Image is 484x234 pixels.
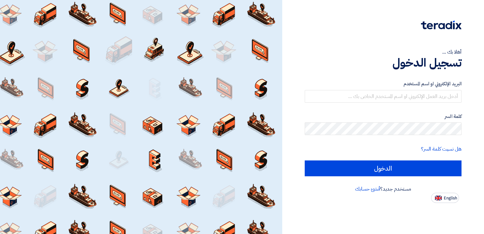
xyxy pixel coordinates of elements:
[305,56,462,70] h1: تسجيل الدخول
[305,185,462,193] div: مستخدم جديد؟
[444,196,457,200] span: English
[305,160,462,176] input: الدخول
[305,80,462,88] label: البريد الإلكتروني او اسم المستخدم
[421,145,462,153] a: هل نسيت كلمة السر؟
[305,113,462,120] label: كلمة السر
[421,21,462,29] img: Teradix logo
[435,196,442,200] img: en-US.png
[355,185,380,193] a: أنشئ حسابك
[305,90,462,103] input: أدخل بريد العمل الإلكتروني او اسم المستخدم الخاص بك ...
[431,193,459,203] button: English
[305,48,462,56] div: أهلا بك ...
